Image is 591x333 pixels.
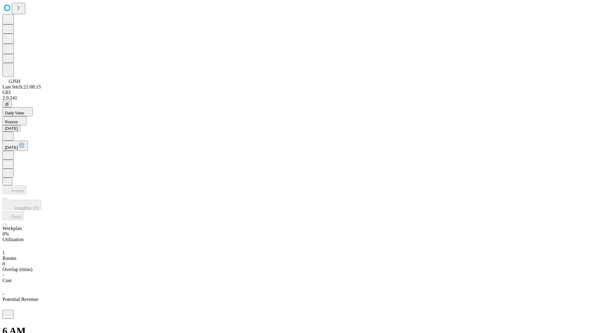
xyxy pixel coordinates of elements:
span: @ [5,102,9,106]
span: Cost [2,278,11,283]
span: 0 [2,261,5,266]
button: Insights (0) [2,200,41,210]
span: 0% [2,231,9,236]
button: Fetch [2,211,24,220]
span: Overlap (mins) [2,267,32,272]
span: GJSH [9,79,20,84]
span: Daily View [5,111,24,115]
span: - [2,291,4,296]
div: 2.0.241 [2,95,589,101]
span: [DATE] [5,145,18,150]
button: Daily View [2,107,33,116]
div: GEI [2,90,589,95]
span: Rooms [2,256,16,261]
span: 1 [2,250,5,255]
button: [DATE] [2,125,20,132]
button: [DATE] [2,141,28,151]
span: Utilization [2,237,23,242]
button: @ [2,101,12,107]
span: - [2,272,4,277]
span: Insights (0) [14,206,39,211]
span: Potential Revenue [2,297,38,302]
button: Predict [2,185,26,194]
span: Rooms [5,120,18,124]
button: Rooms [2,116,26,125]
span: Workplan [2,226,22,231]
span: Last fetch: 21:08:15 [2,84,41,89]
